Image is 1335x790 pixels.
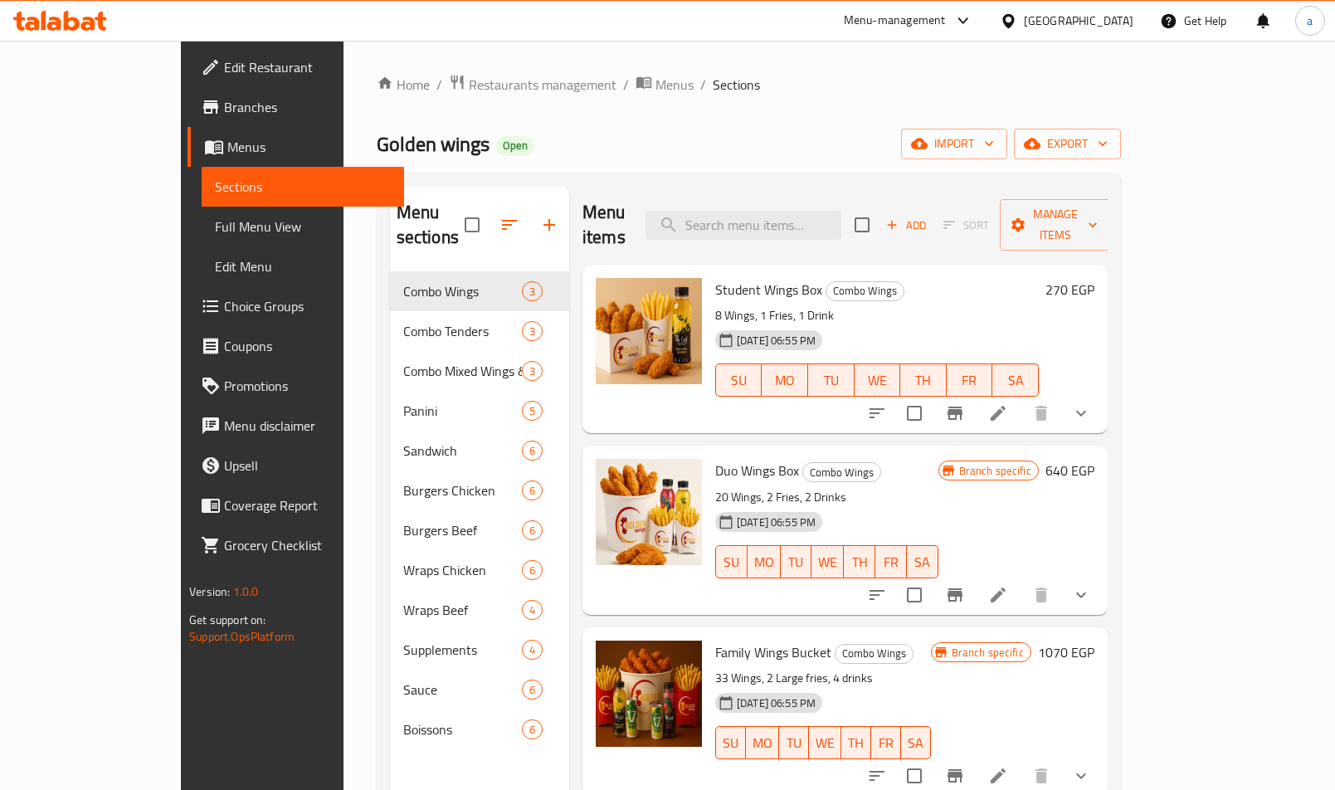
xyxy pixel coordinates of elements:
a: Upsell [188,446,404,485]
h2: Menu sections [397,200,465,250]
div: Sandwich6 [390,431,569,471]
span: TH [907,368,940,393]
span: 3 [523,324,542,339]
span: a [1307,12,1313,30]
button: delete [1021,393,1061,433]
span: Edit Restaurant [224,57,391,77]
span: Branch specific [945,645,1030,661]
span: 3 [523,284,542,300]
svg: Show Choices [1071,403,1091,423]
div: Boissons6 [390,710,569,749]
span: Combo Wings [826,281,904,300]
button: show more [1061,393,1101,433]
span: Sections [713,75,760,95]
span: Sort sections [490,205,529,245]
span: FR [882,550,900,574]
a: Edit menu item [988,766,1008,786]
a: Choice Groups [188,286,404,326]
a: Promotions [188,366,404,406]
div: items [522,640,543,660]
div: items [522,600,543,620]
button: export [1014,129,1121,159]
div: items [522,520,543,540]
span: SU [723,368,755,393]
div: Combo Tenders [403,321,522,341]
span: Version: [189,581,230,602]
span: Add [884,216,928,235]
button: SA [992,363,1039,397]
a: Grocery Checklist [188,525,404,565]
div: items [522,281,543,301]
span: SU [723,550,741,574]
span: Sauce [403,680,522,700]
span: Burgers Beef [403,520,522,540]
span: FR [878,731,894,755]
span: WE [816,731,835,755]
a: Coupons [188,326,404,366]
span: Student Wings Box [715,277,822,302]
span: Grocery Checklist [224,535,391,555]
span: 4 [523,602,542,618]
div: Boissons [403,719,522,739]
div: [GEOGRAPHIC_DATA] [1024,12,1133,30]
div: Burgers Chicken [403,480,522,500]
a: Menus [636,74,694,95]
span: Combo Mixed Wings & Tenders [403,361,522,381]
span: Golden wings [377,125,490,163]
li: / [700,75,706,95]
span: Manage items [1013,204,1098,246]
span: TU [786,731,802,755]
h6: 270 EGP [1045,278,1094,301]
div: Combo Wings3 [390,271,569,311]
div: Panini5 [390,391,569,431]
span: export [1027,134,1108,154]
span: Supplements [403,640,522,660]
button: SU [715,545,748,578]
svg: Show Choices [1071,766,1091,786]
span: 6 [523,722,542,738]
span: TU [787,550,806,574]
span: Sections [215,177,391,197]
div: Burgers Beef6 [390,510,569,550]
img: Student Wings Box [596,278,702,384]
span: Sandwich [403,441,522,461]
div: items [522,719,543,739]
button: TH [900,363,947,397]
span: [DATE] 06:55 PM [730,333,822,349]
span: Combo Wings [803,463,880,482]
a: Support.OpsPlatform [189,626,295,647]
div: Open [496,136,534,156]
a: Menu disclaimer [188,406,404,446]
button: SA [901,726,931,759]
h2: Menu items [582,200,626,250]
span: Coverage Report [224,495,391,515]
span: WE [861,368,894,393]
span: 6 [523,523,542,539]
span: 4 [523,642,542,658]
span: Select section [845,207,879,242]
div: Sauce6 [390,670,569,710]
span: Select section first [933,212,1000,238]
span: TH [848,731,865,755]
button: TU [781,545,812,578]
span: WE [818,550,837,574]
span: import [914,134,994,154]
span: Restaurants management [469,75,616,95]
span: Family Wings Bucket [715,640,831,665]
a: Edit menu item [988,585,1008,605]
a: Edit menu item [988,403,1008,423]
span: Coupons [224,336,391,356]
div: Wraps Chicken [403,560,522,580]
a: Restaurants management [449,74,616,95]
span: 3 [523,363,542,379]
button: Branch-specific-item [935,393,975,433]
div: items [522,480,543,500]
button: TH [844,545,875,578]
div: Burgers Chicken6 [390,471,569,510]
p: 33 Wings, 2 Large fries, 4 drinks [715,668,931,689]
input: search [646,211,841,240]
span: Get support on: [189,609,266,631]
button: Manage items [1000,199,1111,251]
